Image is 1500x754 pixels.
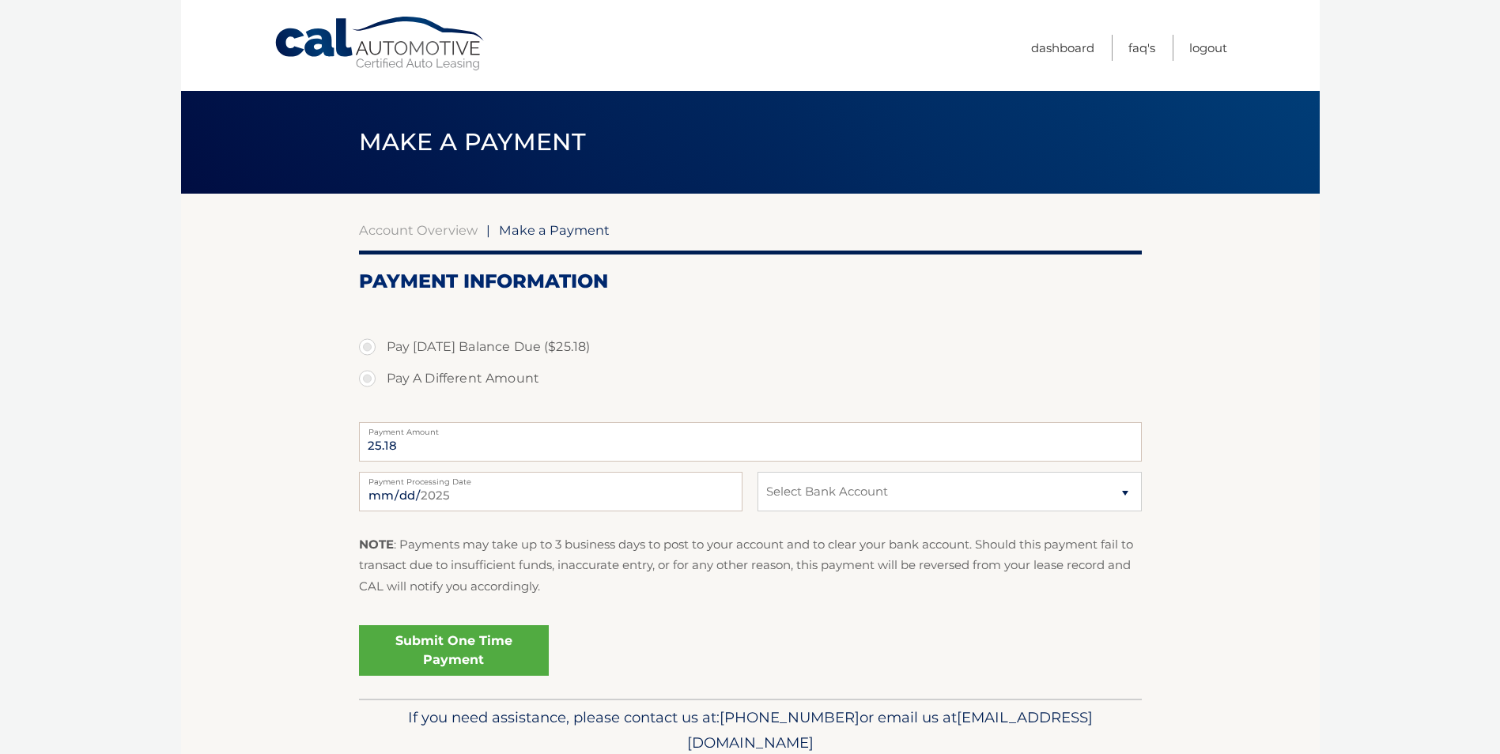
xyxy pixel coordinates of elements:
span: Make a Payment [359,127,586,156]
a: Logout [1189,35,1227,61]
label: Pay A Different Amount [359,363,1142,394]
a: Dashboard [1031,35,1094,61]
strong: NOTE [359,537,394,552]
h2: Payment Information [359,270,1142,293]
a: FAQ's [1128,35,1155,61]
input: Payment Amount [359,422,1142,462]
a: Submit One Time Payment [359,625,549,676]
span: | [486,222,490,238]
p: : Payments may take up to 3 business days to post to your account and to clear your bank account.... [359,534,1142,597]
span: [EMAIL_ADDRESS][DOMAIN_NAME] [687,708,1093,752]
label: Payment Amount [359,422,1142,435]
input: Payment Date [359,472,742,511]
label: Payment Processing Date [359,472,742,484]
a: Account Overview [359,222,478,238]
a: Cal Automotive [274,16,487,72]
span: Make a Payment [499,222,610,238]
span: [PHONE_NUMBER] [720,708,860,726]
label: Pay [DATE] Balance Due ($25.18) [359,331,1142,363]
